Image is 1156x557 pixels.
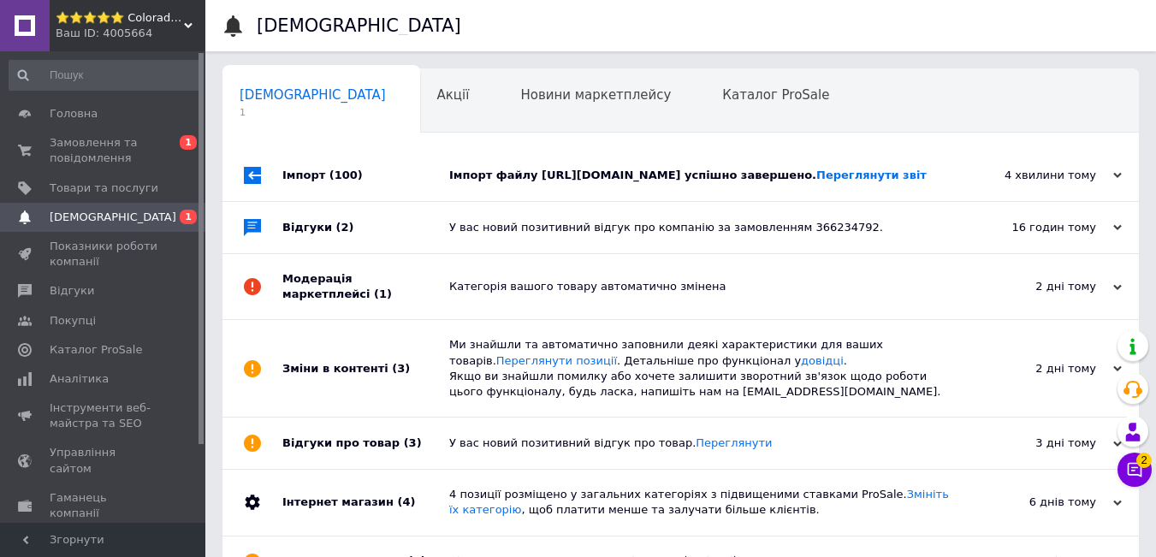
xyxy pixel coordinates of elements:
[404,436,422,449] span: (3)
[449,337,951,400] div: Ми знайшли та автоматично заповнили деякі характеристики для ваших товарів. . Детальніше про функ...
[240,87,386,103] span: [DEMOGRAPHIC_DATA]
[449,487,951,518] div: 4 позиції розміщено у загальних категоріях з підвищеними ставками ProSale. , щоб платити менше та...
[50,210,176,225] span: [DEMOGRAPHIC_DATA]
[951,168,1122,183] div: 4 хвилини тому
[50,490,158,521] span: Гаманець компанії
[1117,453,1152,487] button: Чат з покупцем2
[50,371,109,387] span: Аналітика
[449,279,951,294] div: Категорія вашого товару автоматично змінена
[50,239,158,270] span: Показники роботи компанії
[329,169,363,181] span: (100)
[257,15,461,36] h1: [DEMOGRAPHIC_DATA]
[520,87,671,103] span: Новини маркетплейсу
[951,495,1122,510] div: 6 днів тому
[282,150,449,201] div: Імпорт
[50,135,158,166] span: Замовлення та повідомлення
[951,220,1122,235] div: 16 годин тому
[449,220,951,235] div: У вас новий позитивний відгук про компанію за замовленням 366234792.
[696,436,772,449] a: Переглянути
[282,320,449,417] div: Зміни в контенті
[50,283,94,299] span: Відгуки
[282,202,449,253] div: Відгуки
[816,169,927,181] a: Переглянути звіт
[1136,453,1152,468] span: 2
[180,210,197,224] span: 1
[449,168,951,183] div: Імпорт файлу [URL][DOMAIN_NAME] успішно завершено.
[50,445,158,476] span: Управління сайтом
[397,495,415,508] span: (4)
[282,418,449,469] div: Відгуки про товар
[374,287,392,300] span: (1)
[336,221,354,234] span: (2)
[801,354,844,367] a: довідці
[437,87,470,103] span: Акції
[392,362,410,375] span: (3)
[240,106,386,119] span: 1
[496,354,617,367] a: Переглянути позиції
[449,436,951,451] div: У вас новий позитивний відгук про товар.
[50,400,158,431] span: Інструменти веб-майстра та SEO
[50,106,98,121] span: Головна
[56,10,184,26] span: ⭐️⭐️⭐️⭐️⭐️ ColoradoShop
[50,181,158,196] span: Товари та послуги
[180,135,197,150] span: 1
[722,87,829,103] span: Каталог ProSale
[56,26,205,41] div: Ваш ID: 4005664
[951,361,1122,376] div: 2 дні тому
[9,60,202,91] input: Пошук
[951,436,1122,451] div: 3 дні тому
[282,254,449,319] div: Модерація маркетплейсі
[282,470,449,535] div: Інтернет магазин
[951,279,1122,294] div: 2 дні тому
[50,313,96,329] span: Покупці
[50,342,142,358] span: Каталог ProSale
